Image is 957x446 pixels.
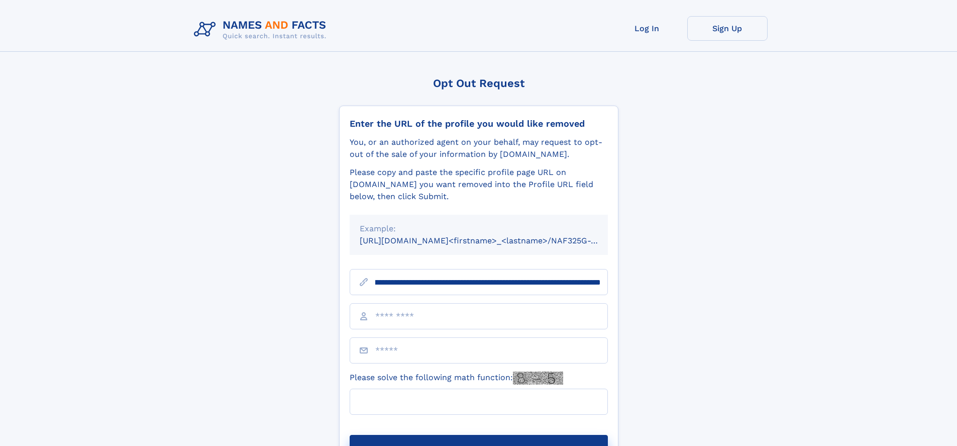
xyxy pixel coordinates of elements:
[190,16,335,43] img: Logo Names and Facts
[350,372,563,385] label: Please solve the following math function:
[687,16,768,41] a: Sign Up
[360,223,598,235] div: Example:
[339,77,618,90] div: Opt Out Request
[350,118,608,129] div: Enter the URL of the profile you would like removed
[350,166,608,203] div: Please copy and paste the specific profile page URL on [DOMAIN_NAME] you want removed into the Pr...
[607,16,687,41] a: Log In
[350,136,608,160] div: You, or an authorized agent on your behalf, may request to opt-out of the sale of your informatio...
[360,236,627,245] small: [URL][DOMAIN_NAME]<firstname>_<lastname>/NAF325G-xxxxxxxx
